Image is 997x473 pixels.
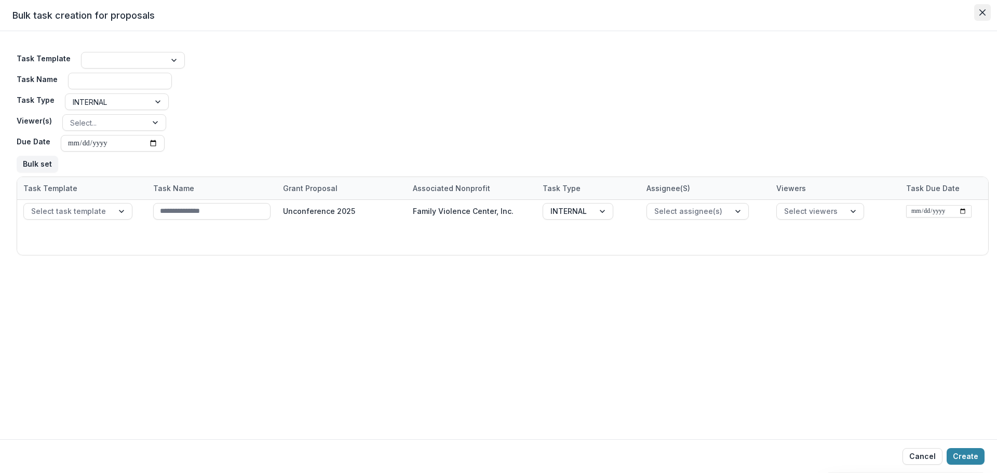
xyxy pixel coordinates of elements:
[974,4,991,21] button: Close
[407,177,536,199] div: Associated Nonprofit
[770,177,900,199] div: Viewers
[900,183,966,194] div: Task Due Date
[147,183,200,194] div: Task Name
[17,183,84,194] div: Task Template
[407,183,496,194] div: Associated Nonprofit
[902,448,942,465] button: Cancel
[640,183,696,194] div: Assignee(s)
[277,177,407,199] div: Grant Proposal
[640,177,770,199] div: Assignee(s)
[536,183,587,194] div: Task Type
[900,177,978,199] div: Task Due Date
[17,74,58,85] label: Task Name
[770,183,812,194] div: Viewers
[413,206,514,217] div: Family Violence Center, Inc.
[17,115,52,126] label: Viewer(s)
[147,177,277,199] div: Task Name
[17,156,58,172] button: Bulk set
[17,53,71,64] label: Task Template
[17,177,147,199] div: Task Template
[17,136,50,147] label: Due Date
[536,177,640,199] div: Task Type
[277,183,344,194] div: Grant Proposal
[17,94,55,105] label: Task Type
[947,448,985,465] button: Create
[283,206,355,217] div: Unconference 2025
